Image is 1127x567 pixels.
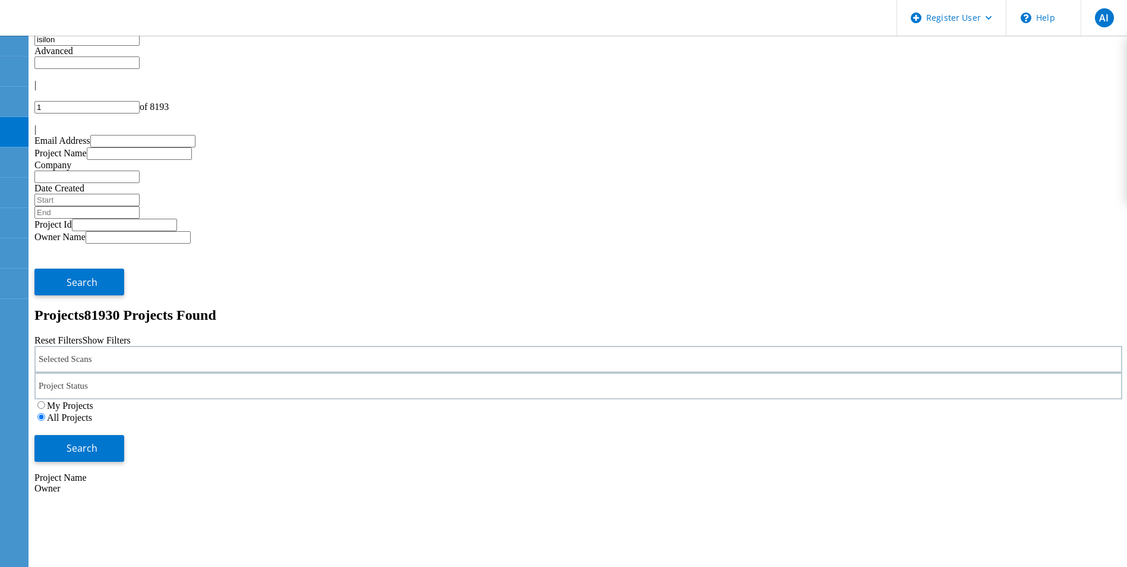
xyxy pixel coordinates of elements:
div: Project Status [34,373,1122,399]
svg: \n [1021,12,1031,23]
label: Date Created [34,183,84,193]
label: Company [34,160,71,170]
a: Show Filters [82,335,130,345]
a: Live Optics Dashboard [12,23,140,33]
button: Search [34,269,124,295]
input: End [34,206,140,219]
span: Search [67,276,97,289]
a: Reset Filters [34,335,82,345]
div: Project Name [34,472,1122,483]
button: Search [34,435,124,462]
input: Start [34,194,140,206]
label: Project Id [34,219,72,229]
input: Search projects by name, owner, ID, company, etc [34,33,140,46]
span: AI [1099,13,1109,23]
label: My Projects [47,401,93,411]
div: | [34,124,1122,135]
label: All Projects [47,412,92,423]
div: Selected Scans [34,346,1122,373]
div: | [34,80,1122,90]
b: Projects [34,307,84,323]
label: Email Address [34,136,90,146]
span: of 8193 [140,102,169,112]
label: Owner Name [34,232,86,242]
span: Search [67,442,97,455]
div: Owner [34,483,1122,494]
span: 81930 Projects Found [84,307,216,323]
span: Advanced [34,46,73,56]
label: Project Name [34,148,87,158]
